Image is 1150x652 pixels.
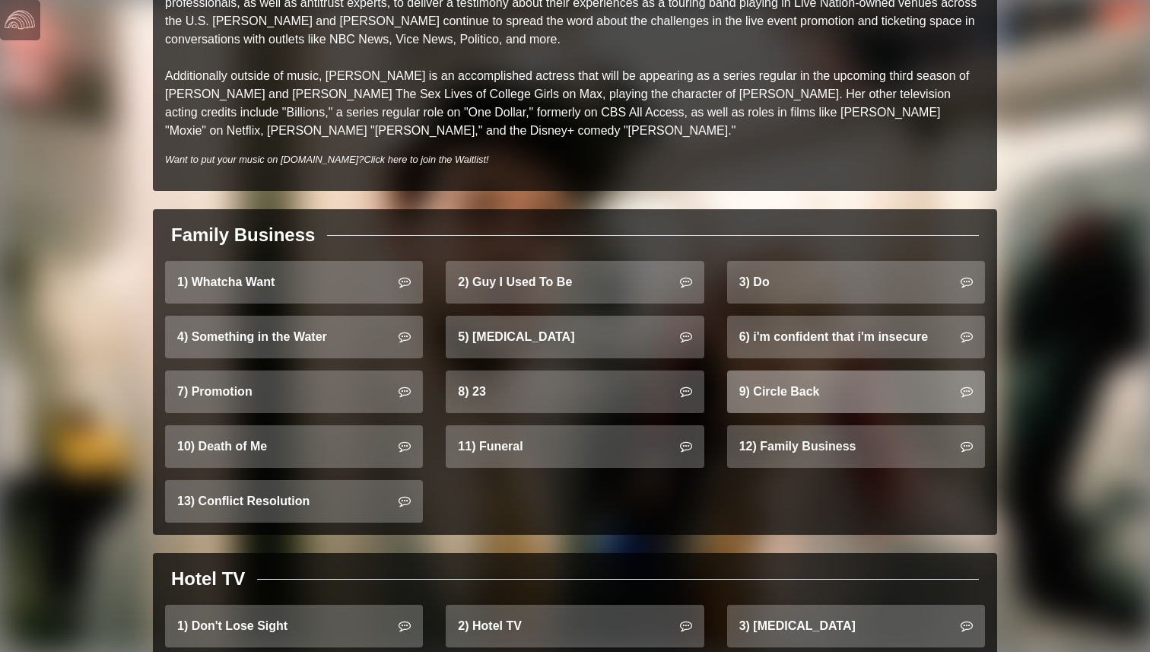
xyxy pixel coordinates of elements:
a: 3) Do [727,261,985,304]
a: 1) Whatcha Want [165,261,423,304]
a: 2) Hotel TV [446,605,704,647]
a: Click here to join the Waitlist! [364,154,488,165]
div: Hotel TV [171,565,245,593]
a: 11) Funeral [446,425,704,468]
a: 12) Family Business [727,425,985,468]
a: 3) [MEDICAL_DATA] [727,605,985,647]
img: logo-white-4c48a5e4bebecaebe01ca5a9d34031cfd3d4ef9ae749242e8c4bf12ef99f53e8.png [5,5,35,35]
a: 6) i'm confident that i'm insecure [727,316,985,358]
a: 10) Death of Me [165,425,423,468]
a: 8) 23 [446,371,704,413]
a: 7) Promotion [165,371,423,413]
a: 9) Circle Back [727,371,985,413]
a: 5) [MEDICAL_DATA] [446,316,704,358]
i: Want to put your music on [DOMAIN_NAME]? [165,154,489,165]
a: 4) Something in the Water [165,316,423,358]
a: 2) Guy I Used To Be [446,261,704,304]
div: Family Business [171,221,315,249]
a: 13) Conflict Resolution [165,480,423,523]
a: 1) Don't Lose Sight [165,605,423,647]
